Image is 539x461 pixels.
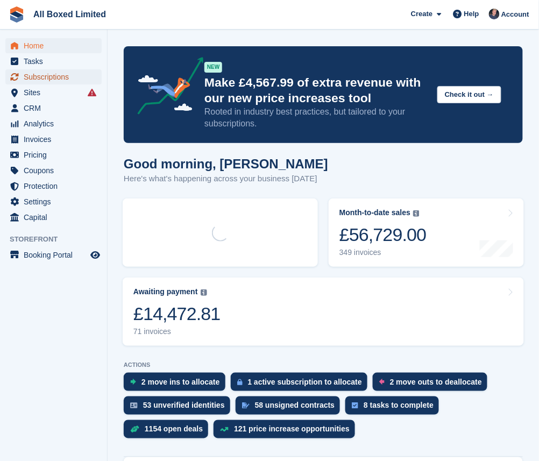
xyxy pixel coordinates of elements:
[437,86,501,104] button: Check it out →
[5,247,102,263] a: menu
[24,54,88,69] span: Tasks
[214,420,360,444] a: 121 price increase opportunities
[5,147,102,162] a: menu
[124,420,214,444] a: 1154 open deals
[124,361,523,368] p: ACTIONS
[141,378,220,386] div: 2 move ins to allocate
[145,425,203,434] div: 1154 open deals
[248,378,362,386] div: 1 active subscription to allocate
[379,379,385,385] img: move_outs_to_deallocate_icon-f764333ba52eb49d3ac5e1228854f67142a1ed5810a6f6cc68b1a99e826820c5.svg
[411,9,432,19] span: Create
[413,210,420,217] img: icon-info-grey-7440780725fd019a000dd9b08b2336e03edf1995a4989e88bcd33f0948082b44.svg
[130,402,138,409] img: verify_identity-adf6edd0f0f0b5bbfe63781bf79b02c33cf7c696d77639b501bdc392416b5a36.svg
[24,194,88,209] span: Settings
[255,401,335,410] div: 58 unsigned contracts
[237,379,243,386] img: active_subscription_to_allocate_icon-d502201f5373d7db506a760aba3b589e785aa758c864c3986d89f69b8ff3...
[24,116,88,131] span: Analytics
[5,116,102,131] a: menu
[133,327,221,336] div: 71 invoices
[24,163,88,178] span: Coupons
[234,425,350,434] div: 121 price increase opportunities
[5,54,102,69] a: menu
[24,132,88,147] span: Invoices
[88,88,96,97] i: Smart entry sync failures have occurred
[5,132,102,147] a: menu
[24,69,88,84] span: Subscriptions
[24,147,88,162] span: Pricing
[130,425,139,433] img: deal-1b604bf984904fb50ccaf53a9ad4b4a5d6e5aea283cecdc64d6e3604feb123c2.svg
[220,427,229,432] img: price_increase_opportunities-93ffe204e8149a01c8c9dc8f82e8f89637d9d84a8eef4429ea346261dce0b2c0.svg
[24,210,88,225] span: Capital
[373,373,493,396] a: 2 move outs to deallocate
[5,101,102,116] a: menu
[133,303,221,325] div: £14,472.81
[9,6,25,23] img: stora-icon-8386f47178a22dfd0bd8f6a31ec36ba5ce8667c1dd55bd0f319d3a0aa187defe.svg
[339,248,427,257] div: 349 invoices
[345,396,444,420] a: 8 tasks to complete
[489,9,500,19] img: Dan Goss
[24,85,88,100] span: Sites
[501,9,529,20] span: Account
[236,396,346,420] a: 58 unsigned contracts
[143,401,225,410] div: 53 unverified identities
[5,38,102,53] a: menu
[352,402,358,409] img: task-75834270c22a3079a89374b754ae025e5fb1db73e45f91037f5363f120a921f8.svg
[10,234,107,245] span: Storefront
[124,173,328,185] p: Here's what's happening across your business [DATE]
[124,396,236,420] a: 53 unverified identities
[242,402,250,409] img: contract_signature_icon-13c848040528278c33f63329250d36e43548de30e8caae1d1a13099fd9432cc5.svg
[204,75,429,106] p: Make £4,567.99 of extra revenue with our new price increases tool
[24,179,88,194] span: Protection
[364,401,434,410] div: 8 tasks to complete
[124,373,231,396] a: 2 move ins to allocate
[89,249,102,261] a: Preview store
[204,62,222,73] div: NEW
[390,378,482,386] div: 2 move outs to deallocate
[464,9,479,19] span: Help
[5,85,102,100] a: menu
[24,38,88,53] span: Home
[5,194,102,209] a: menu
[29,5,110,23] a: All Boxed Limited
[339,224,427,246] div: £56,729.00
[24,101,88,116] span: CRM
[123,278,524,346] a: Awaiting payment £14,472.81 71 invoices
[339,208,410,217] div: Month-to-date sales
[5,210,102,225] a: menu
[231,373,373,396] a: 1 active subscription to allocate
[329,198,524,267] a: Month-to-date sales £56,729.00 349 invoices
[24,247,88,263] span: Booking Portal
[204,106,429,130] p: Rooted in industry best practices, but tailored to your subscriptions.
[5,69,102,84] a: menu
[130,379,136,385] img: move_ins_to_allocate_icon-fdf77a2bb77ea45bf5b3d319d69a93e2d87916cf1d5bf7949dd705db3b84f3ca.svg
[133,287,198,296] div: Awaiting payment
[5,163,102,178] a: menu
[5,179,102,194] a: menu
[129,57,204,118] img: price-adjustments-announcement-icon-8257ccfd72463d97f412b2fc003d46551f7dbcb40ab6d574587a9cd5c0d94...
[201,289,207,296] img: icon-info-grey-7440780725fd019a000dd9b08b2336e03edf1995a4989e88bcd33f0948082b44.svg
[124,157,328,171] h1: Good morning, [PERSON_NAME]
